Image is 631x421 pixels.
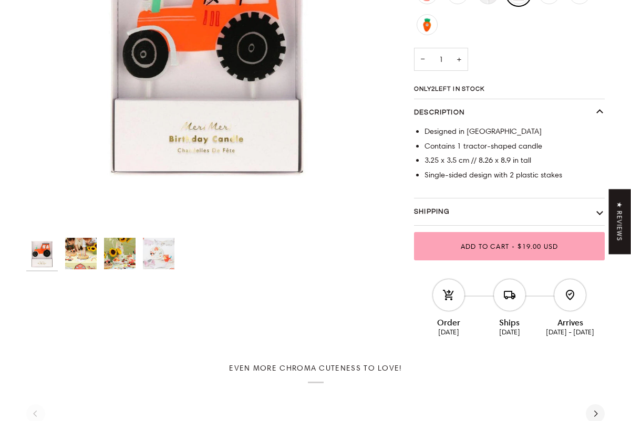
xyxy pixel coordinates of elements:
span: Single-sided design with 2 plastic stakes [425,170,562,180]
li: 3.25 x 3.5 cm // 8.26 x 8.9 in tall [425,155,605,166]
li: Die Cut Carrot Napkins [414,12,440,38]
button: Shipping [414,198,605,226]
ab-date-text: [DATE] [499,328,520,336]
li: Designed in [GEOGRAPHIC_DATA] [425,126,605,138]
span: • [509,242,518,250]
span: $19.00 USD [518,242,558,250]
ab-date-text: [DATE] - [DATE] [546,328,594,336]
div: Order [418,313,479,328]
li: Contains 1 tractor-shaped candle [425,141,605,152]
span: Only left in stock [414,86,489,92]
span: Add to Cart [461,242,509,250]
button: Decrease quantity [414,48,431,71]
div: Click to open Judge.me floating reviews tab [609,189,631,254]
h2: Even more Chroma cuteness to love! [26,363,605,383]
span: 2 [431,86,435,92]
ab-date-text: [DATE] [438,328,459,336]
img: Tractor Candle [143,238,174,269]
button: Increase quantity [450,48,468,71]
button: Description [414,99,605,127]
div: Ships [479,313,540,328]
img: Tractor Candle [104,238,136,269]
button: Add to Cart [414,232,605,260]
input: Quantity [414,48,468,71]
img: On the Farm Tractor Candle [26,238,58,269]
div: Arrives [540,313,601,328]
img: Tractor Candle [65,238,97,269]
